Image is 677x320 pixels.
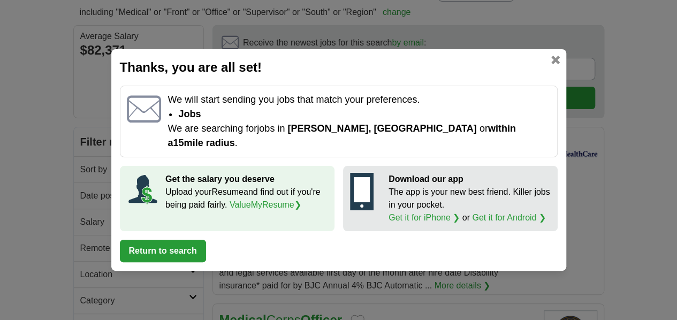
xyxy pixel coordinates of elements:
[389,173,551,186] p: Download our app
[472,213,546,222] a: Get it for Android ❯
[120,240,206,262] button: Return to search
[287,123,476,134] span: [PERSON_NAME], [GEOGRAPHIC_DATA]
[389,186,551,224] p: The app is your new best friend. Killer jobs in your pocket. or
[168,93,550,107] p: We will start sending you jobs that match your preferences.
[168,121,550,150] p: We are searching for jobs in or .
[165,173,328,186] p: Get the salary you deserve
[165,186,328,211] p: Upload your Resume and find out if you're being paid fairly.
[120,58,558,77] h2: Thanks, you are all set!
[230,200,301,209] a: ValueMyResume❯
[178,107,550,121] li: jobs
[389,213,460,222] a: Get it for iPhone ❯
